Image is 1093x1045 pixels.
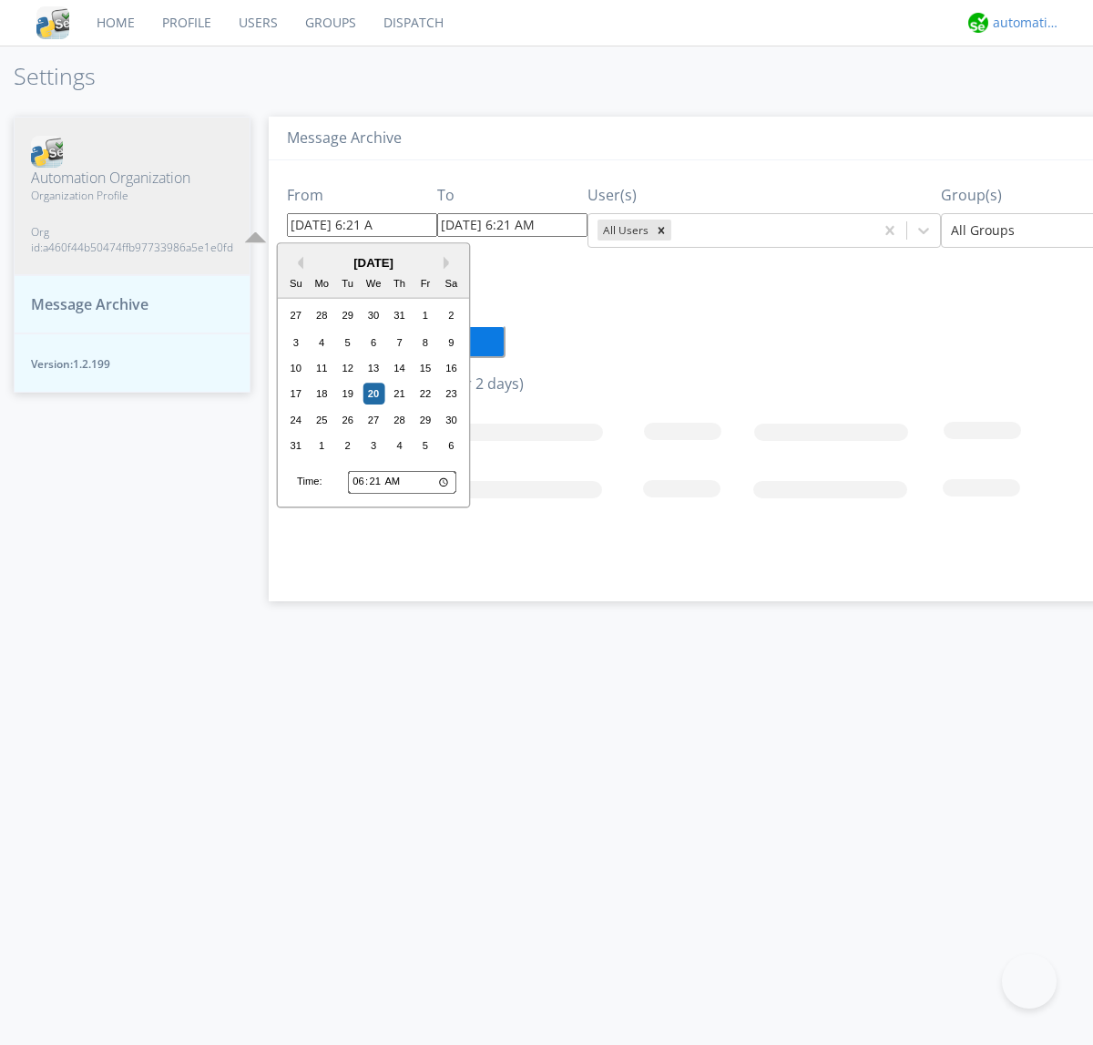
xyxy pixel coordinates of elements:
div: Choose Thursday, September 4th, 2025 [389,435,411,457]
div: Choose Thursday, August 7th, 2025 [389,332,411,353]
div: Choose Thursday, August 14th, 2025 [389,357,411,379]
div: Choose Saturday, September 6th, 2025 [441,435,463,457]
div: Choose Sunday, August 17th, 2025 [285,384,307,405]
button: Previous Month [291,257,303,270]
div: Remove All Users [651,220,671,241]
div: Choose Saturday, August 16th, 2025 [441,357,463,379]
div: Mo [311,273,332,295]
div: Choose Tuesday, September 2nd, 2025 [337,435,359,457]
div: All Users [598,220,651,241]
div: Choose Friday, August 22nd, 2025 [414,384,436,405]
h3: From [287,188,437,204]
div: We [363,273,384,295]
span: Automation Organization [31,168,233,189]
div: Choose Tuesday, August 5th, 2025 [337,332,359,353]
div: Time: [297,475,322,489]
div: Choose Monday, August 4th, 2025 [311,332,332,353]
div: Choose Wednesday, September 3rd, 2025 [363,435,384,457]
div: Choose Friday, August 15th, 2025 [414,357,436,379]
h3: To [437,188,587,204]
div: month 2025-08 [283,303,465,459]
div: Choose Wednesday, July 30th, 2025 [363,305,384,327]
h3: User(s) [587,188,941,204]
div: Choose Friday, August 29th, 2025 [414,409,436,431]
div: [DATE] [278,254,469,271]
img: cddb5a64eb264b2086981ab96f4c1ba7 [31,136,63,168]
div: Choose Tuesday, July 29th, 2025 [337,305,359,327]
div: Choose Sunday, July 27th, 2025 [285,305,307,327]
div: Choose Thursday, August 28th, 2025 [389,409,411,431]
div: Choose Monday, September 1st, 2025 [311,435,332,457]
button: Version:1.2.199 [14,333,250,393]
div: Sa [441,273,463,295]
span: Org id: a460f44b50474ffb97733986a5e1e0fd [31,224,233,255]
div: Fr [414,273,436,295]
div: Choose Saturday, August 9th, 2025 [441,332,463,353]
img: cddb5a64eb264b2086981ab96f4c1ba7 [36,6,69,39]
div: Tu [337,273,359,295]
span: Organization Profile [31,188,233,203]
div: Choose Friday, August 1st, 2025 [414,305,436,327]
div: Choose Thursday, July 31st, 2025 [389,305,411,327]
div: Choose Wednesday, August 6th, 2025 [363,332,384,353]
div: Th [389,273,411,295]
div: Choose Tuesday, August 12th, 2025 [337,357,359,379]
div: Choose Friday, August 8th, 2025 [414,332,436,353]
div: Choose Tuesday, August 19th, 2025 [337,384,359,405]
div: Choose Monday, July 28th, 2025 [311,305,332,327]
div: Choose Monday, August 11th, 2025 [311,357,332,379]
div: Choose Saturday, August 2nd, 2025 [441,305,463,327]
div: Choose Wednesday, August 27th, 2025 [363,409,384,431]
div: Su [285,273,307,295]
button: Message Archive [14,275,250,334]
div: Choose Sunday, August 3rd, 2025 [285,332,307,353]
button: Next Month [444,257,456,270]
div: Choose Saturday, August 23rd, 2025 [441,384,463,405]
div: Choose Saturday, August 30th, 2025 [441,409,463,431]
div: Choose Monday, August 25th, 2025 [311,409,332,431]
span: Message Archive [31,294,148,315]
div: Choose Monday, August 18th, 2025 [311,384,332,405]
span: Version: 1.2.199 [31,356,233,372]
div: Choose Thursday, August 21st, 2025 [389,384,411,405]
div: Choose Sunday, August 24th, 2025 [285,409,307,431]
iframe: Toggle Customer Support [1002,954,1057,1009]
div: Choose Sunday, August 31st, 2025 [285,435,307,457]
img: d2d01cd9b4174d08988066c6d424eccd [968,13,988,33]
button: Automation OrganizationOrganization ProfileOrg id:a460f44b50474ffb97733986a5e1e0fd [14,117,250,275]
input: Time [348,470,456,494]
div: Choose Sunday, August 10th, 2025 [285,357,307,379]
div: Choose Wednesday, August 13th, 2025 [363,357,384,379]
div: Choose Tuesday, August 26th, 2025 [337,409,359,431]
div: automation+atlas [993,14,1061,32]
div: Choose Wednesday, August 20th, 2025 [363,384,384,405]
div: Choose Friday, September 5th, 2025 [414,435,436,457]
